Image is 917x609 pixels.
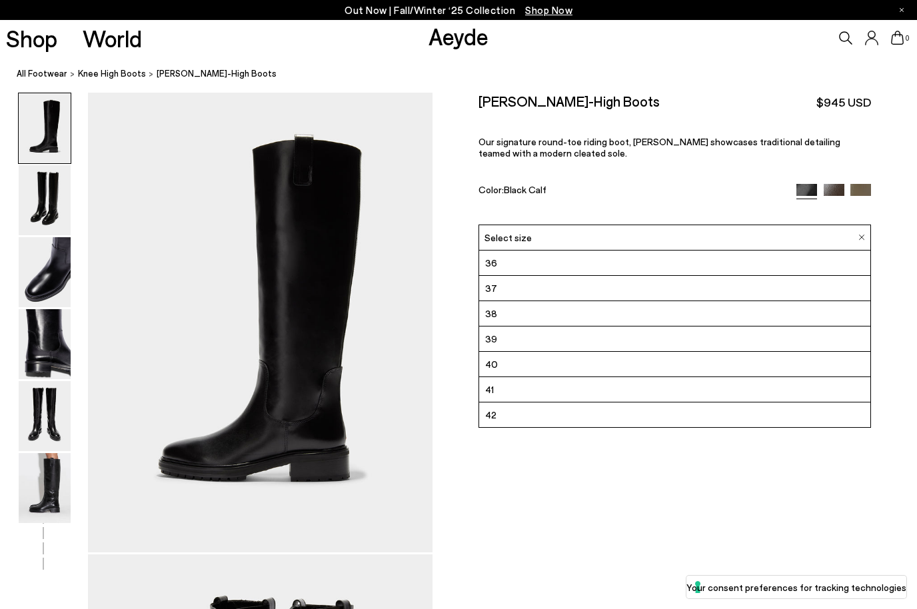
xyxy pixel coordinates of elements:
a: Aeyde [429,22,488,50]
span: 42 [485,406,496,423]
a: Shop [6,27,57,50]
span: knee high boots [78,68,146,79]
nav: breadcrumb [17,56,917,93]
img: Henry Knee-High Boots - Image 4 [19,309,71,379]
p: Out Now | Fall/Winter ‘25 Collection [345,2,572,19]
span: Select size [484,231,532,245]
span: 41 [485,381,494,398]
img: Henry Knee-High Boots - Image 1 [19,93,71,163]
img: Henry Knee-High Boots - Image 6 [19,453,71,523]
img: Henry Knee-High Boots - Image 2 [19,165,71,235]
p: Our signature round-toe riding boot, [PERSON_NAME] showcases traditional detailing teamed with a ... [478,136,871,159]
label: Your consent preferences for tracking technologies [686,580,906,594]
span: 37 [485,280,497,297]
span: 36 [485,255,497,271]
span: 40 [485,356,498,372]
span: [PERSON_NAME]-High Boots [157,67,277,81]
img: Henry Knee-High Boots - Image 5 [19,381,71,451]
a: All Footwear [17,67,67,81]
span: Black Calf [504,184,546,195]
a: World [83,27,142,50]
div: Color: [478,184,784,199]
span: 38 [485,305,497,322]
span: 0 [904,35,911,42]
span: $945 USD [816,94,871,111]
a: knee high boots [78,67,146,81]
a: 0 [891,31,904,45]
span: 39 [485,330,497,347]
img: Henry Knee-High Boots - Image 3 [19,237,71,307]
span: Navigate to /collections/new-in [525,4,572,16]
button: Your consent preferences for tracking technologies [686,576,906,598]
h2: [PERSON_NAME]-High Boots [478,93,660,109]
